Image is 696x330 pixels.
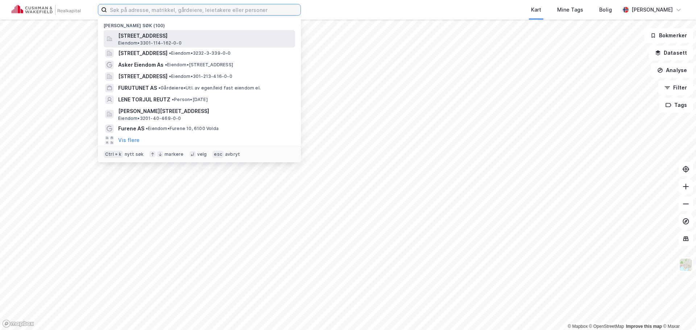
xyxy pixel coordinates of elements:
[172,97,174,102] span: •
[649,46,693,60] button: Datasett
[589,324,624,329] a: OpenStreetMap
[118,116,181,121] span: Eiendom • 3201-40-469-0-0
[98,17,301,30] div: [PERSON_NAME] søk (100)
[118,60,163,69] span: Asker Eiendom As
[651,63,693,78] button: Analyse
[118,84,157,92] span: FURUTUNET AS
[599,5,612,14] div: Bolig
[169,50,171,56] span: •
[557,5,583,14] div: Mine Tags
[212,151,224,158] div: esc
[118,49,167,58] span: [STREET_ADDRESS]
[631,5,673,14] div: [PERSON_NAME]
[118,136,140,145] button: Vis flere
[107,4,301,15] input: Søk på adresse, matrikkel, gårdeiere, leietakere eller personer
[158,85,161,91] span: •
[169,50,231,56] span: Eiendom • 3232-3-339-0-0
[197,151,207,157] div: velg
[165,62,233,68] span: Eiendom • [STREET_ADDRESS]
[568,324,588,329] a: Mapbox
[146,126,219,131] span: Eiendom • Furene 10, 6100 Volda
[125,151,144,157] div: nytt søk
[165,62,167,67] span: •
[158,85,261,91] span: Gårdeiere • Utl. av egen/leid fast eiendom el.
[118,95,170,104] span: LENE TORJUL REUTZ
[118,124,144,133] span: Furene AS
[146,126,148,131] span: •
[165,151,183,157] div: markere
[679,258,693,272] img: Z
[531,5,541,14] div: Kart
[2,319,34,328] a: Mapbox homepage
[12,5,80,15] img: cushman-wakefield-realkapital-logo.202ea83816669bd177139c58696a8fa1.svg
[225,151,240,157] div: avbryt
[172,97,208,103] span: Person • [DATE]
[644,28,693,43] button: Bokmerker
[626,324,662,329] a: Improve this map
[118,32,292,40] span: [STREET_ADDRESS]
[659,98,693,112] button: Tags
[660,295,696,330] iframe: Chat Widget
[104,151,123,158] div: Ctrl + k
[660,295,696,330] div: Kontrollprogram for chat
[118,107,292,116] span: [PERSON_NAME][STREET_ADDRESS]
[118,40,182,46] span: Eiendom • 3301-114-162-0-0
[169,74,171,79] span: •
[658,80,693,95] button: Filter
[169,74,232,79] span: Eiendom • 301-213-416-0-0
[118,72,167,81] span: [STREET_ADDRESS]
